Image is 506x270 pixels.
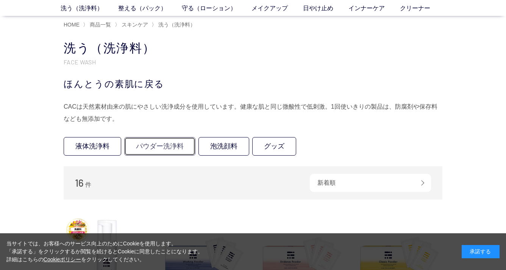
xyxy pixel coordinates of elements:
[151,21,197,28] li: 〉
[61,4,118,13] a: 洗う（洗浄料）
[348,4,400,13] a: インナーケア
[115,21,150,28] li: 〉
[64,40,442,56] h1: 洗う（洗浄料）
[157,22,195,28] a: 洗う（洗浄料）
[124,137,195,156] a: パウダー洗浄料
[400,4,445,13] a: クリーナー
[303,4,348,13] a: 日やけ止め
[85,181,91,188] span: 件
[64,137,121,156] a: 液体洗浄料
[64,77,442,91] div: ほんとうの素肌に戻る
[64,22,80,28] a: HOME
[310,174,431,192] div: 新着順
[90,22,111,28] span: 商品一覧
[83,21,113,28] li: 〉
[44,256,81,262] a: Cookieポリシー
[122,22,148,28] span: スキンケア
[118,4,182,13] a: 整える（パック）
[6,240,203,264] div: 当サイトでは、お客様へのサービス向上のためにCookieを使用します。 「承諾する」をクリックするか閲覧を続けるとCookieに同意したことになります。 詳細はこちらの をクリックしてください。
[252,137,296,156] a: グッズ
[88,22,111,28] a: 商品一覧
[120,22,148,28] a: スキンケア
[251,4,303,13] a: メイクアップ
[64,58,442,66] p: FACE WASH
[158,22,195,28] span: 洗う（洗浄料）
[198,137,249,156] a: 泡洗顔料
[75,177,84,189] span: 16
[64,101,442,125] div: CACは天然素材由来の肌にやさしい洗浄成分を使用しています。健康な肌と同じ微酸性で低刺激。1回使いきりの製品は、防腐剤や保存料なども無添加です。
[462,245,500,258] div: 承諾する
[182,4,251,13] a: 守る（ローション）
